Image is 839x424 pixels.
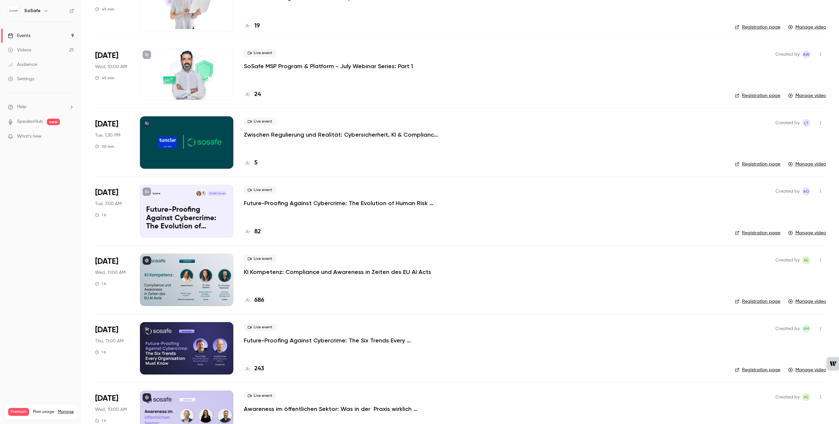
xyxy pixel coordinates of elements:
a: Manage video [788,92,826,99]
a: Future-Proofing Against Cybercrime: The Evolution of Human Risk ManagementSoSafeJonas BeckmannDan... [140,185,233,237]
img: SoSafe [8,6,19,16]
span: [DATE] [95,50,118,61]
a: 243 [244,364,264,373]
span: Created by [775,325,800,333]
iframe: Noticeable Trigger [66,134,74,140]
a: SpeakerHub [17,118,43,125]
a: Zwischen Regulierung und Realität: Cybersicherheit, KI & Compliance 2025 [244,131,440,139]
a: 5 [244,159,258,167]
span: Live event [244,323,276,331]
div: Videos [8,47,31,53]
span: Alexandra Wasilewski [802,50,810,58]
h4: 82 [254,227,261,236]
span: Tue, 7:00 AM [95,201,122,207]
span: Created by [775,256,800,264]
span: [DATE] [95,119,118,129]
a: 19 [244,22,260,30]
p: SoSafe [152,192,161,195]
a: Manage video [788,230,826,236]
span: Live event [244,49,276,57]
span: [DATE] [95,393,118,404]
a: Awareness im öffentlichen Sektor: Was in der Praxis wirklich funktioniert [244,405,440,413]
span: Amelia Mesli [802,325,810,333]
span: [DATE] [95,187,118,198]
div: Jun 12 Thu, 11:00 AM (Europe/Amsterdam) [95,322,129,375]
span: Created by [775,50,800,58]
div: 1 h [95,281,106,286]
div: 30 min [95,144,114,149]
span: LT [804,119,809,127]
span: Luisa Tenzer [802,119,810,127]
h6: SoSafe [24,8,41,14]
div: 1 h [95,212,106,218]
span: Alba Oni [802,187,810,195]
span: HL [804,256,809,264]
span: Helena Laubenstein [802,256,810,264]
span: HL [804,393,809,401]
span: [DATE] [95,325,118,335]
span: Help [17,104,27,110]
span: AO [803,187,809,195]
img: Daniel Schneersohn [196,191,201,196]
span: Live event [244,186,276,194]
div: Jul 9 Wed, 10:00 AM (Europe/Berlin) [95,48,129,100]
span: Created by [775,187,800,195]
h4: 243 [254,364,264,373]
a: 24 [244,90,261,99]
div: 45 min [95,7,114,12]
div: 1 h [95,350,106,355]
span: Live event [244,255,276,263]
a: KI Kompetenz: Compliance und Awareness in Zeiten des EU AI Acts [244,268,431,276]
span: Thu, 11:00 AM [95,338,124,344]
img: Jonas Beckmann [201,191,206,196]
span: Helena Laubenstein [802,393,810,401]
span: Live event [244,118,276,125]
span: Plan usage [33,409,54,414]
a: Registration page [735,161,780,167]
a: Manage [58,409,74,414]
span: Wed, 10:00 AM [95,64,127,70]
span: Wed, 11:00 AM [95,269,126,276]
a: 82 [244,227,261,236]
a: Manage video [788,161,826,167]
div: Settings [8,76,34,82]
div: 1 h [95,418,106,423]
a: Registration page [735,92,780,99]
div: Events [8,32,30,39]
a: Registration page [735,367,780,373]
span: Created by [775,119,800,127]
h4: 686 [254,296,264,305]
a: Future-Proofing Against Cybercrime: The Six Trends Every Organisation Must Know [244,337,440,344]
div: Jul 1 Tue, 1:30 PM (Europe/Berlin) [95,116,129,169]
span: Premium [8,408,29,416]
a: Manage video [788,24,826,30]
a: Registration page [735,230,780,236]
a: Manage video [788,298,826,305]
p: Future-Proofing Against Cybercrime: The Evolution of Human Risk Management [244,199,440,207]
div: 45 min [95,75,114,81]
p: Future-Proofing Against Cybercrime: The Evolution of Human Risk Management [146,206,227,231]
div: Jun 18 Wed, 11:00 AM (Europe/Berlin) [95,254,129,306]
div: Audience [8,61,37,68]
a: Registration page [735,298,780,305]
span: AM [803,325,809,333]
h4: 19 [254,22,260,30]
span: [DATE] 7:00 AM [207,191,227,196]
h4: 5 [254,159,258,167]
span: AW [803,50,810,58]
span: Wed, 10:00 AM [95,406,127,413]
span: Created by [775,393,800,401]
li: help-dropdown-opener [8,104,74,110]
a: SoSafe MSP Program & Platform - July Webinar Series: Part 1 [244,62,413,70]
span: [DATE] [95,256,118,267]
span: new [47,119,60,125]
span: What's new [17,133,42,140]
a: 686 [244,296,264,305]
span: Tue, 1:30 PM [95,132,120,139]
a: Manage video [788,367,826,373]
